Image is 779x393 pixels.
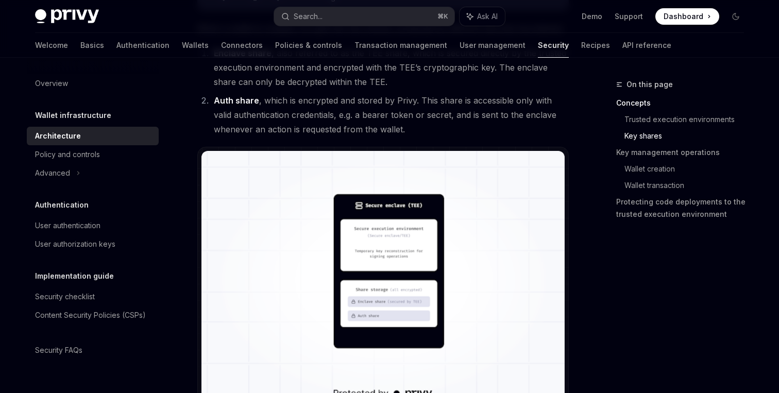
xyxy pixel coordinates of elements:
a: Overview [27,74,159,93]
a: User management [460,33,526,58]
button: Ask AI [460,7,505,26]
a: Wallet transaction [624,177,752,194]
li: , also referred to as the TEE share, which is secured directly by the trusted execution environme... [211,46,569,89]
a: Recipes [581,33,610,58]
h5: Implementation guide [35,270,114,282]
a: Key management operations [616,144,752,161]
div: Security FAQs [35,344,82,356]
div: User authorization keys [35,238,115,250]
h5: Wallet infrastructure [35,109,111,122]
a: Security [538,33,569,58]
a: Concepts [616,95,752,111]
span: Dashboard [664,11,703,22]
button: Toggle dark mode [727,8,744,25]
a: Policies & controls [275,33,342,58]
a: Transaction management [354,33,447,58]
a: Trusted execution environments [624,111,752,128]
div: Policy and controls [35,148,100,161]
a: Protecting code deployments to the trusted execution environment [616,194,752,223]
a: Architecture [27,127,159,145]
a: Policy and controls [27,145,159,164]
a: Basics [80,33,104,58]
a: Support [615,11,643,22]
div: Content Security Policies (CSPs) [35,309,146,321]
a: Security checklist [27,287,159,306]
strong: Auth share [214,95,259,106]
div: Security checklist [35,291,95,303]
div: Architecture [35,130,81,142]
a: Wallets [182,33,209,58]
span: Ask AI [477,11,498,22]
a: Security FAQs [27,341,159,360]
a: Content Security Policies (CSPs) [27,306,159,324]
span: On this page [626,78,673,91]
a: Connectors [221,33,263,58]
a: User authentication [27,216,159,235]
button: Search...⌘K [274,7,454,26]
a: API reference [622,33,671,58]
h5: Authentication [35,199,89,211]
a: Dashboard [655,8,719,25]
div: Search... [294,10,323,23]
a: Key shares [624,128,752,144]
div: Advanced [35,167,70,179]
div: User authentication [35,219,100,232]
span: ⌘ K [437,12,448,21]
li: , which is encrypted and stored by Privy. This share is accessible only with valid authentication... [211,93,569,136]
img: dark logo [35,9,99,24]
a: Demo [582,11,602,22]
a: Welcome [35,33,68,58]
a: Wallet creation [624,161,752,177]
a: Authentication [116,33,170,58]
div: Overview [35,77,68,90]
a: User authorization keys [27,235,159,253]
